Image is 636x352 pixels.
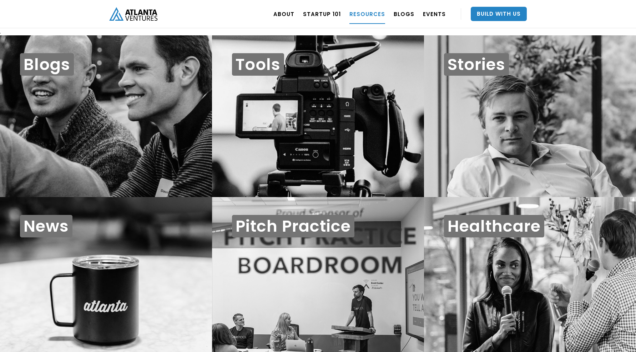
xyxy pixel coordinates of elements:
[444,53,509,76] h1: Stories
[232,53,284,76] h1: Tools
[471,7,527,21] a: Build With Us
[212,35,424,197] a: Tools
[20,53,74,76] h1: Blogs
[394,4,414,24] a: BLOGS
[423,4,446,24] a: EVENTS
[232,215,354,237] h1: Pitch Practice
[424,35,636,197] a: Stories
[273,4,294,24] a: ABOUT
[303,4,341,24] a: Startup 101
[444,215,544,237] h1: Healthcare
[349,4,385,24] a: RESOURCES
[20,215,72,237] h1: News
